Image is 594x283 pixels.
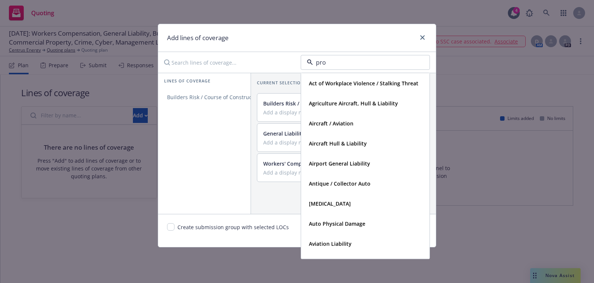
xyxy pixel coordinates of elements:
[309,80,418,87] strong: Act of Workplace Violence / Stalking Threat
[309,160,370,167] strong: Airport General Liability
[177,223,289,238] span: Create submission group with selected LOCs
[160,55,295,70] input: Search lines of coverage...
[309,180,371,187] strong: Antique / Collector Auto
[309,220,365,227] strong: Auto Physical Damage
[164,78,210,84] span: Lines of coverage
[309,120,353,127] strong: Aircraft / Aviation
[313,58,415,67] input: Filter by policy type
[263,169,422,176] input: Add a display name...
[263,109,422,116] input: Add a display name...
[309,200,351,207] strong: [MEDICAL_DATA]
[167,33,229,43] h1: Add lines of coverage
[309,140,367,147] strong: Aircraft Hull & Liability
[309,100,398,107] strong: Agriculture Aircraft, Hull & Liability
[418,33,427,42] a: close
[158,94,270,101] span: Builders Risk / Course of Construction
[263,160,422,167] div: Workers' Compensation
[263,100,422,107] div: Builders Risk / Course of Construction
[257,79,304,86] span: Current selection
[263,130,422,137] div: General Liability
[309,240,352,247] strong: Aviation Liability
[263,139,422,146] input: Add a display name...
